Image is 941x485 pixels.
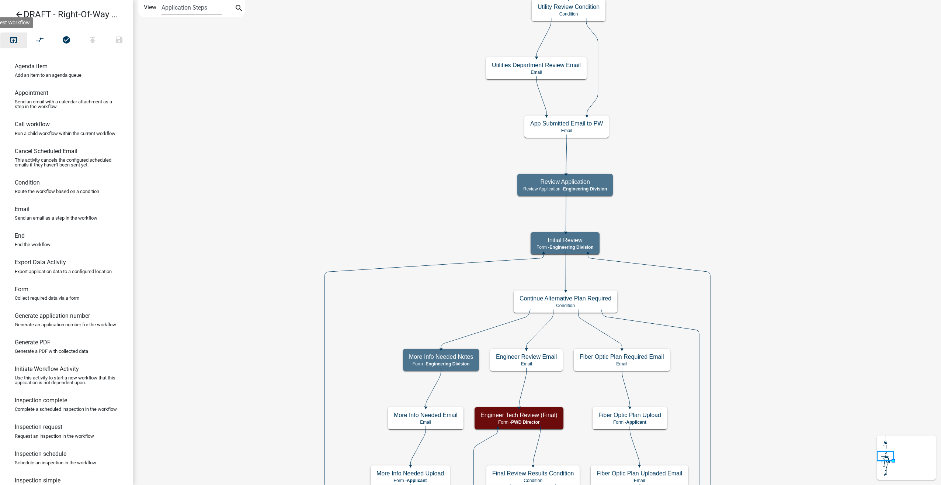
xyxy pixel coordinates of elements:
[496,353,557,360] h5: Engineer Review Email
[15,322,116,327] p: Generate an application number for the workflow
[376,478,444,483] p: Form -
[549,245,593,250] span: Engineering Division
[530,120,603,127] h5: App Submitted Email to PW
[15,206,29,213] h6: Email
[235,4,243,14] i: search
[15,121,50,128] h6: Call workflow
[15,189,99,194] p: Route the workflow based on a condition
[15,10,24,20] i: arrow_back
[15,365,79,372] h6: Initiate Workflow Activity
[15,179,40,186] h6: Condition
[523,178,607,185] h5: Review Application
[580,361,664,367] p: Email
[15,407,117,412] p: Complete a scheduled inspection in the workflow
[520,303,611,308] p: Condition
[511,420,539,425] span: PWD Director
[492,470,574,477] h5: Final Review Results Condition
[233,3,245,15] button: search
[106,32,132,48] button: Save
[563,186,607,192] span: Engineering Division
[376,470,444,477] h5: More Info Needed Upload
[15,216,97,220] p: Send an email as a step in the workflow
[15,89,48,96] h6: Appointment
[409,361,473,367] p: Form -
[79,32,106,48] button: Publish
[409,353,473,360] h5: More Info Needed Notes
[15,434,94,438] p: Request an inspection in the workflow
[115,35,124,46] i: save
[15,423,62,430] h6: Inspection request
[36,35,45,46] i: compare_arrows
[538,3,600,10] h5: Utility Review Condition
[492,478,574,483] p: Condition
[15,131,115,136] p: Run a child workflow within the current workflow
[27,32,53,48] button: Auto Layout
[88,35,97,46] i: publish
[626,420,646,425] span: Applicant
[9,35,18,46] i: open_in_browser
[597,478,682,483] p: Email
[15,450,66,457] h6: Inspection schedule
[15,312,90,319] h6: Generate application number
[15,349,88,354] p: Generate a PDF with collected data
[0,32,132,50] div: Workflow actions
[15,242,51,247] p: End the workflow
[15,63,48,70] h6: Agenda item
[520,295,611,302] h5: Continue Alternative Plan Required
[496,361,557,367] p: Email
[15,296,79,300] p: Collect required data via a form
[15,397,67,404] h6: Inspection complete
[523,186,607,192] p: Review Application -
[15,259,66,266] h6: Export Data Activity
[537,237,594,244] h5: Initial Review
[492,62,581,69] h5: Utilities Department Review Email
[15,375,118,385] p: Use this activity to start a new workflow that this application is not dependent upon.
[15,148,77,155] h6: Cancel Scheduled Email
[15,339,51,346] h6: Generate PDF
[537,245,594,250] p: Form -
[598,412,661,419] h5: Fiber Optic Plan Upload
[15,99,118,109] p: Send an email with a calendar attachment as a step in the workflow
[426,361,469,367] span: Engineering Division
[480,420,558,425] p: Form -
[15,232,25,239] h6: End
[394,420,458,425] p: Email
[597,470,682,477] h5: Fiber Optic Plan Uploaded Email
[480,412,558,419] h5: Engineer Tech Review (Final)
[53,32,80,48] button: No problems
[15,460,96,465] p: Schedule an inspection in the workflow
[598,420,661,425] p: Form -
[15,158,118,167] p: This activity cancels the configured scheduled emails if they haven't been sent yet.
[530,128,603,133] p: Email
[15,286,28,293] h6: Form
[580,353,664,360] h5: Fiber Optic Plan Required Email
[394,412,458,419] h5: More Info Needed Email
[407,478,427,483] span: Applicant
[492,70,581,75] p: Email
[15,73,81,78] p: Add an item to an agenda queue
[62,35,71,46] i: check_circle
[6,6,121,23] a: DRAFT - Right-Of-Way Permit
[0,32,27,48] button: Test Workflow
[15,477,60,484] h6: Inspection simple
[538,11,600,17] p: Condition
[15,269,112,274] p: Export application data to a configured location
